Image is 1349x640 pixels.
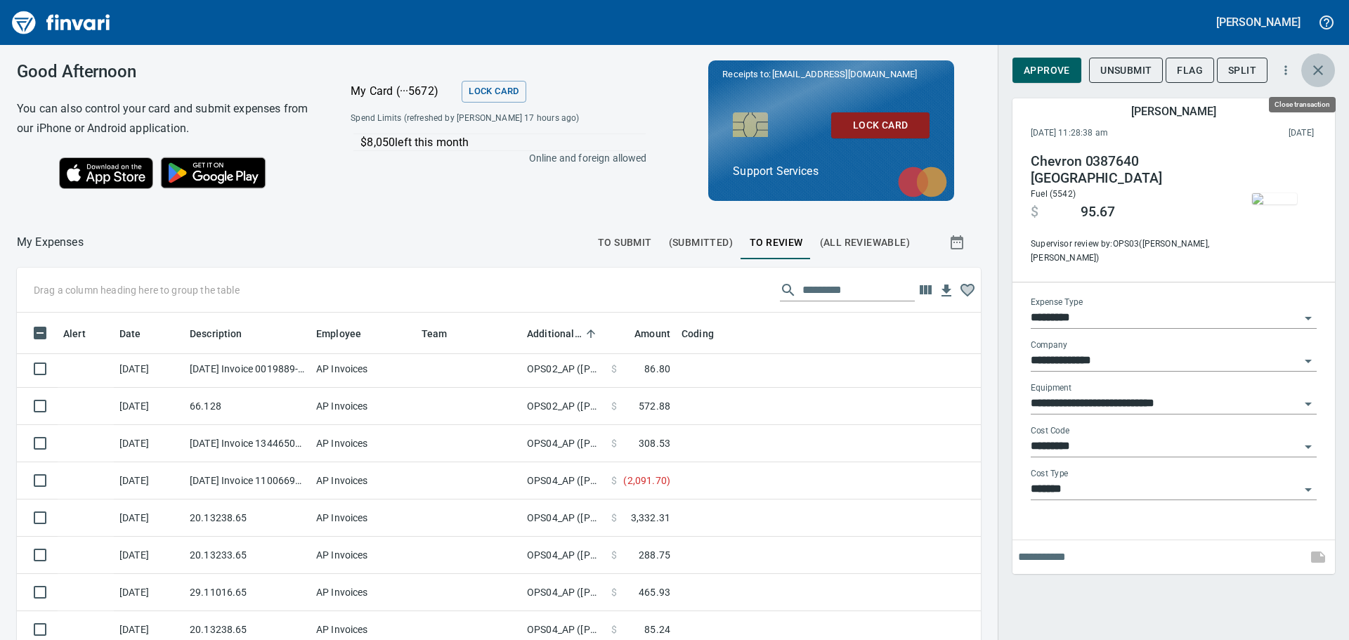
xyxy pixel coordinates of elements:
[521,425,606,462] td: OPS04_AP ([PERSON_NAME], [PERSON_NAME], [PERSON_NAME], [PERSON_NAME], [PERSON_NAME])
[311,574,416,611] td: AP Invoices
[611,548,617,562] span: $
[114,425,184,462] td: [DATE]
[1031,426,1069,435] label: Cost Code
[311,425,416,462] td: AP Invoices
[184,574,311,611] td: 29.11016.65
[422,325,466,342] span: Team
[616,325,670,342] span: Amount
[936,226,981,259] button: Show transactions within a particular date range
[820,234,910,252] span: (All Reviewable)
[351,112,611,126] span: Spend Limits (refreshed by [PERSON_NAME] 17 hours ago)
[1031,189,1076,199] span: Fuel (5542)
[17,234,84,251] nav: breadcrumb
[733,163,930,180] p: Support Services
[915,280,936,301] button: Choose columns to display
[184,351,311,388] td: [DATE] Invoice 0019889-IN from Highway Specialties LLC (1-10458)
[316,325,361,342] span: Employee
[184,537,311,574] td: 20.13233.65
[831,112,930,138] button: Lock Card
[521,388,606,425] td: OPS02_AP ([PERSON_NAME], [PERSON_NAME], [PERSON_NAME], [PERSON_NAME])
[771,67,918,81] span: [EMAIL_ADDRESS][DOMAIN_NAME]
[521,499,606,537] td: OPS04_AP ([PERSON_NAME], [PERSON_NAME], [PERSON_NAME], [PERSON_NAME], [PERSON_NAME])
[1252,193,1297,204] img: receipts%2Ftapani%2F2025-09-16%2FwIik3OoSM5aAjU9LXdsutroJRll2__X8UtJM9F5AihyaUnvodM_thumb.jpg
[63,325,104,342] span: Alert
[119,325,141,342] span: Date
[462,81,526,103] button: Lock Card
[527,325,582,342] span: Additional Reviewer
[634,325,670,342] span: Amount
[1177,62,1203,79] span: Flag
[644,622,670,636] span: 85.24
[351,83,456,100] p: My Card (···5672)
[750,234,803,252] span: To Review
[669,234,733,252] span: (Submitted)
[1298,351,1318,371] button: Open
[17,62,315,81] h3: Good Afternoon
[1100,62,1152,79] span: Unsubmit
[1298,437,1318,457] button: Open
[1031,298,1083,306] label: Expense Type
[611,511,617,525] span: $
[527,325,600,342] span: Additional Reviewer
[1031,469,1069,478] label: Cost Type
[639,436,670,450] span: 308.53
[114,537,184,574] td: [DATE]
[682,325,714,342] span: Coding
[114,574,184,611] td: [DATE]
[1031,341,1067,349] label: Company
[1031,384,1071,392] label: Equipment
[1216,15,1301,30] h5: [PERSON_NAME]
[1213,11,1304,33] button: [PERSON_NAME]
[1298,308,1318,328] button: Open
[722,67,940,81] p: Receipts to:
[1031,126,1199,141] span: [DATE] 11:28:38 am
[360,134,645,151] p: $8,050 left this month
[114,388,184,425] td: [DATE]
[119,325,159,342] span: Date
[184,462,311,499] td: [DATE] Invoice 11006698 from Cessco Inc (1-10167)
[611,622,617,636] span: $
[521,351,606,388] td: OPS02_AP ([PERSON_NAME], [PERSON_NAME], [PERSON_NAME], [PERSON_NAME])
[316,325,379,342] span: Employee
[469,84,519,100] span: Lock Card
[184,499,311,537] td: 20.13238.65
[1031,204,1038,221] span: $
[8,6,114,39] img: Finvari
[153,150,274,196] img: Get it on Google Play
[1012,58,1081,84] button: Approve
[639,548,670,562] span: 288.75
[339,151,646,165] p: Online and foreign allowed
[114,499,184,537] td: [DATE]
[184,425,311,462] td: [DATE] Invoice 13446505-006 from Sunstate Equipment Co (1-30297)
[639,585,670,599] span: 465.93
[598,234,652,252] span: To Submit
[957,280,978,301] button: Column choices favorited. Click to reset to default
[1228,62,1256,79] span: Split
[936,280,957,301] button: Download Table
[311,537,416,574] td: AP Invoices
[521,462,606,499] td: OPS04_AP ([PERSON_NAME], [PERSON_NAME], [PERSON_NAME], [PERSON_NAME], [PERSON_NAME])
[34,283,240,297] p: Drag a column heading here to group the table
[311,388,416,425] td: AP Invoices
[682,325,732,342] span: Coding
[611,585,617,599] span: $
[1131,104,1216,119] h5: [PERSON_NAME]
[1217,58,1267,84] button: Split
[190,325,242,342] span: Description
[1024,62,1070,79] span: Approve
[623,474,670,488] span: ( 2,091.70 )
[1031,153,1222,187] h4: Chevron 0387640 [GEOGRAPHIC_DATA]
[611,474,617,488] span: $
[611,399,617,413] span: $
[631,511,670,525] span: 3,332.31
[842,117,918,134] span: Lock Card
[521,574,606,611] td: OPS04_AP ([PERSON_NAME], [PERSON_NAME], [PERSON_NAME], [PERSON_NAME], [PERSON_NAME])
[311,351,416,388] td: AP Invoices
[1301,540,1335,574] span: This records your note into the expense. If you would like to send a message to an employee inste...
[311,462,416,499] td: AP Invoices
[63,325,86,342] span: Alert
[891,159,954,204] img: mastercard.svg
[114,462,184,499] td: [DATE]
[114,351,184,388] td: [DATE]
